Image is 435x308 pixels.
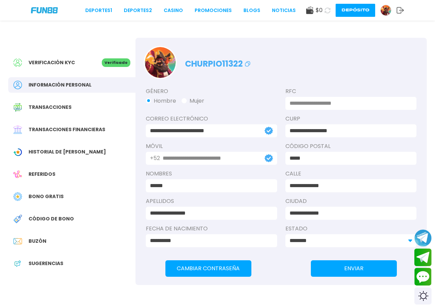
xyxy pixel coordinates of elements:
span: $ 0 [316,6,323,14]
label: Código Postal [285,142,417,150]
a: InboxBuzón [8,233,135,249]
a: Verificación KYCVerificado [8,55,135,70]
label: Calle [285,170,417,178]
span: Verificación KYC [29,59,75,66]
label: RFC [285,87,417,95]
label: Estado [285,225,417,233]
span: Referidos [29,171,55,178]
label: Fecha de Nacimiento [146,225,277,233]
label: Ciudad [285,197,417,205]
img: Free Bonus [13,192,22,201]
a: Wagering TransactionHistorial de [PERSON_NAME] [8,144,135,160]
span: Transacciones financieras [29,126,105,133]
img: Company Logo [31,7,58,13]
label: CURP [285,115,417,123]
img: Referral [13,170,22,179]
label: Correo electrónico [146,115,277,123]
a: Deportes1 [85,7,112,14]
button: Contact customer service [414,268,432,286]
span: Código de bono [29,215,74,223]
img: Redeem Bonus [13,215,22,223]
a: PersonalInformación personal [8,77,135,93]
span: Sugerencias [29,260,63,267]
a: Financial TransactionTransacciones financieras [8,122,135,137]
img: Avatar [145,47,176,78]
a: Transaction HistoryTransacciones [8,100,135,115]
button: Cambiar Contraseña [165,260,251,277]
span: Bono Gratis [29,193,64,200]
p: Verificado [102,58,130,67]
span: Información personal [29,81,91,89]
label: Género [146,87,277,95]
button: ENVIAR [311,260,397,277]
div: Switch theme [414,287,432,305]
a: Deportes2 [124,7,152,14]
a: Avatar [380,5,396,16]
a: App FeedbackSugerencias [8,256,135,271]
span: Buzón [29,238,46,245]
img: Wagering Transaction [13,148,22,156]
p: churpio11322 [185,54,252,70]
span: Historial de [PERSON_NAME] [29,148,106,156]
a: Free BonusBono Gratis [8,189,135,204]
img: Financial Transaction [13,125,22,134]
button: Hombre [146,97,176,105]
a: BLOGS [243,7,260,14]
label: NOMBRES [146,170,277,178]
p: +52 [150,154,160,162]
a: ReferralReferidos [8,167,135,182]
a: Promociones [195,7,232,14]
a: CASINO [164,7,183,14]
img: Transaction History [13,103,22,112]
span: Transacciones [29,104,72,111]
a: Redeem BonusCódigo de bono [8,211,135,227]
img: Inbox [13,237,22,246]
img: Personal [13,81,22,89]
button: Mujer [182,97,204,105]
label: APELLIDOS [146,197,277,205]
button: Depósito [336,4,375,17]
a: NOTICIAS [272,7,296,14]
img: App Feedback [13,259,22,268]
button: Join telegram [414,249,432,266]
img: Avatar [381,5,391,15]
button: Join telegram channel [414,229,432,247]
label: Móvil [146,142,277,150]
